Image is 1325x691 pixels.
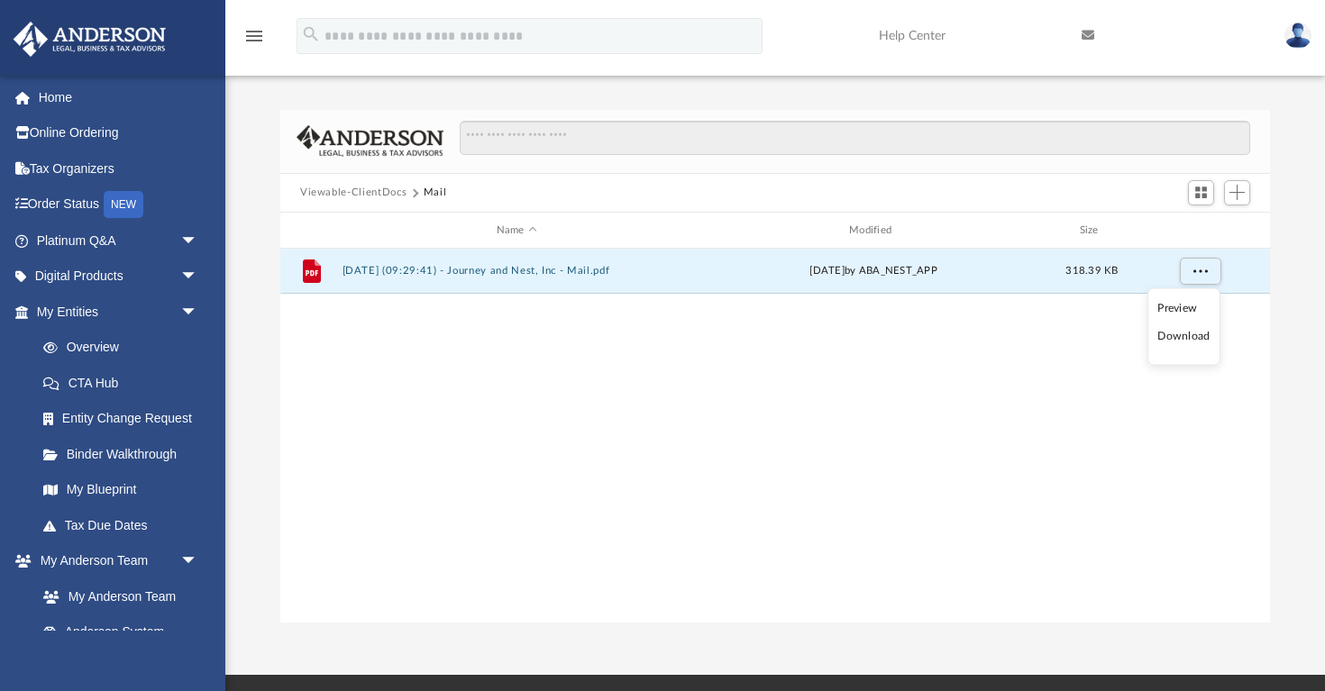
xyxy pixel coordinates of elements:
button: Viewable-ClientDocs [300,185,407,201]
button: More options [1180,259,1221,286]
a: Platinum Q&Aarrow_drop_down [13,223,225,259]
div: Size [1056,223,1129,239]
img: User Pic [1284,23,1311,49]
button: Switch to Grid View [1188,180,1215,205]
button: Add [1224,180,1251,205]
a: CTA Hub [25,365,225,401]
i: search [301,24,321,44]
div: [DATE] by ABA_NEST_APP [699,264,1048,280]
a: My Anderson Teamarrow_drop_down [13,543,216,579]
div: Modified [699,223,1048,239]
span: arrow_drop_down [180,223,216,259]
li: Download [1157,327,1210,346]
img: Anderson Advisors Platinum Portal [8,22,171,57]
div: NEW [104,191,143,218]
a: Entity Change Request [25,401,225,437]
button: [DATE] (09:29:41) - Journey and Nest, Inc - Mail.pdf [343,266,691,277]
a: Online Ordering [13,115,225,151]
a: My Entitiesarrow_drop_down [13,294,225,330]
a: Tax Due Dates [25,507,225,543]
span: 318.39 KB [1065,267,1118,277]
a: Binder Walkthrough [25,436,225,472]
a: Tax Organizers [13,150,225,186]
a: menu [243,34,265,47]
span: arrow_drop_down [180,259,216,295]
span: arrow_drop_down [180,543,216,580]
div: id [288,223,334,239]
a: My Anderson Team [25,578,207,614]
a: Order StatusNEW [13,186,225,223]
div: id [1136,223,1262,239]
button: Mail [424,185,447,201]
li: Preview [1157,298,1210,317]
input: Search files and folders [460,121,1250,155]
div: grid [280,249,1270,623]
a: Digital Productsarrow_drop_down [13,259,225,295]
ul: More options [1147,288,1220,366]
a: My Blueprint [25,472,216,508]
a: Anderson System [25,614,216,650]
a: Overview [25,330,225,366]
a: Home [13,79,225,115]
span: arrow_drop_down [180,294,216,331]
i: menu [243,25,265,47]
div: Name [342,223,691,239]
